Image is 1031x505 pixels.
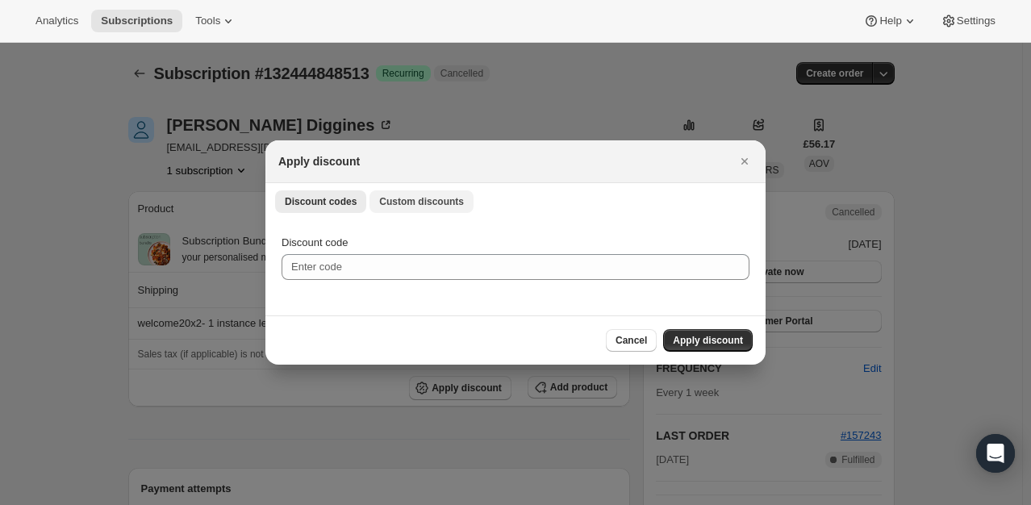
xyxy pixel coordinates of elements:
span: Help [879,15,901,27]
span: Custom discounts [379,195,464,208]
button: Apply discount [663,329,753,352]
div: Discount codes [265,219,766,315]
span: Apply discount [673,334,743,347]
input: Enter code [282,254,749,280]
span: Settings [957,15,996,27]
span: Tools [195,15,220,27]
div: Open Intercom Messenger [976,434,1015,473]
button: Settings [931,10,1005,32]
span: Analytics [35,15,78,27]
button: Analytics [26,10,88,32]
h2: Apply discount [278,153,360,169]
span: Discount codes [285,195,357,208]
button: Cancel [606,329,657,352]
span: Discount code [282,236,348,248]
button: Tools [186,10,246,32]
span: Cancel [616,334,647,347]
button: Discount codes [275,190,366,213]
button: Close [733,150,756,173]
button: Help [854,10,927,32]
button: Custom discounts [369,190,474,213]
button: Subscriptions [91,10,182,32]
span: Subscriptions [101,15,173,27]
